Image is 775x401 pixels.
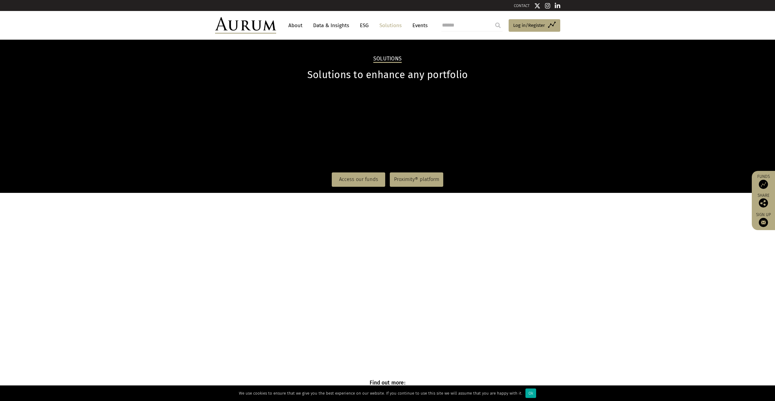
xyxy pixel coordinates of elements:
[759,218,768,227] img: Sign up to our newsletter
[755,193,772,208] div: Share
[310,20,352,31] a: Data & Insights
[390,172,443,186] a: Proximity® platform
[373,56,402,63] h2: Solutions
[332,172,385,186] a: Access our funds
[759,180,768,189] img: Access Funds
[755,174,772,189] a: Funds
[513,22,545,29] span: Log in/Register
[376,20,405,31] a: Solutions
[285,20,305,31] a: About
[514,3,530,8] a: CONTACT
[509,19,560,32] a: Log in/Register
[534,3,540,9] img: Twitter icon
[215,69,560,81] h1: Solutions to enhance any portfolio
[215,17,276,34] img: Aurum
[755,212,772,227] a: Sign up
[215,380,560,386] h6: Find out more:
[555,3,560,9] img: Linkedin icon
[409,20,428,31] a: Events
[492,19,504,31] input: Submit
[545,3,550,9] img: Instagram icon
[759,198,768,208] img: Share this post
[357,20,372,31] a: ESG
[525,388,536,398] div: Ok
